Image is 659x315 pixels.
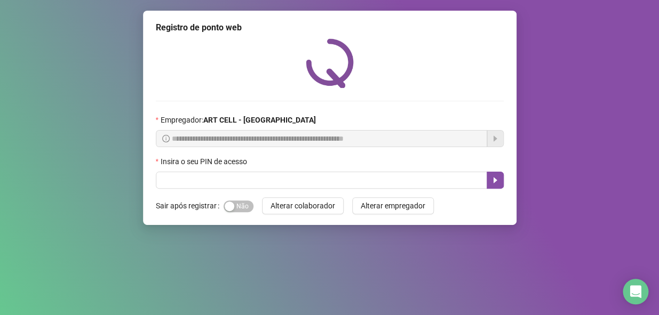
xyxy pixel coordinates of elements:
[156,21,504,34] div: Registro de ponto web
[156,156,254,167] label: Insira o seu PIN de acesso
[271,200,335,212] span: Alterar colaborador
[623,279,648,304] div: Open Intercom Messenger
[306,38,354,88] img: QRPoint
[161,114,316,126] span: Empregador :
[162,135,170,142] span: info-circle
[352,197,434,214] button: Alterar empregador
[156,197,224,214] label: Sair após registrar
[203,116,316,124] strong: ART CELL - [GEOGRAPHIC_DATA]
[262,197,344,214] button: Alterar colaborador
[491,176,499,184] span: caret-right
[361,200,425,212] span: Alterar empregador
